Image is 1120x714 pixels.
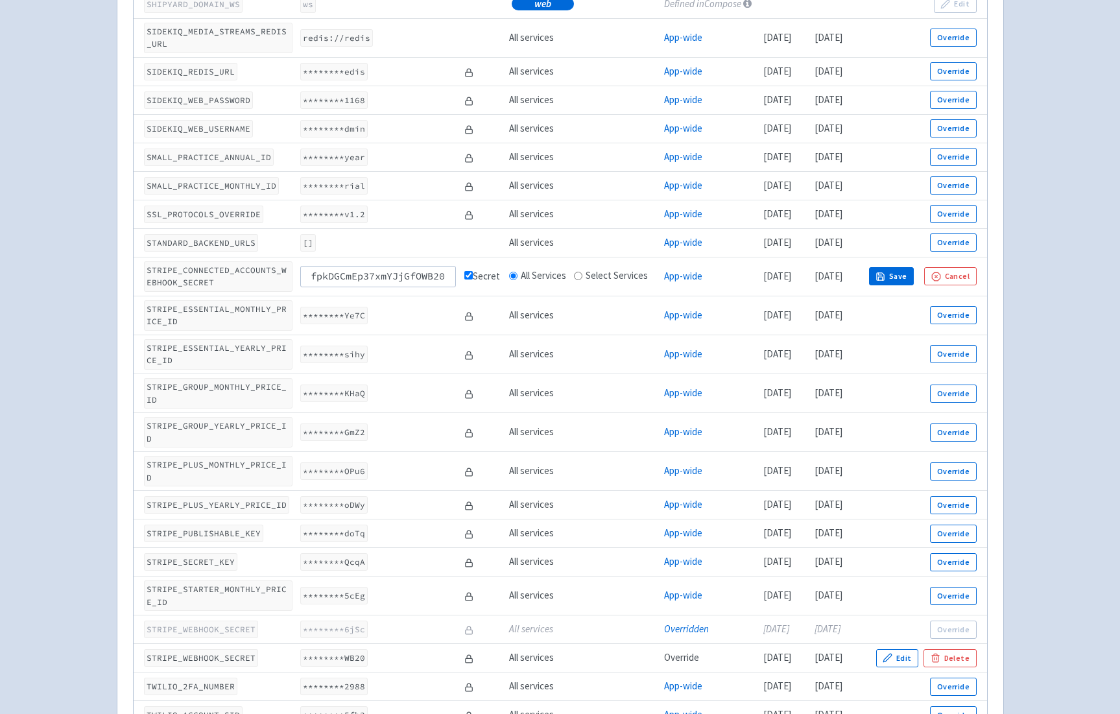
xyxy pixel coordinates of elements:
time: [DATE] [815,623,840,635]
td: All services [505,335,660,374]
a: App-wide [664,527,702,539]
code: STRIPE_WEBHOOK_SECRET [144,621,258,638]
td: All services [505,57,660,86]
time: [DATE] [763,348,791,360]
label: All Services [521,268,566,283]
code: STRIPE_STARTER_MONTHLY_PRICE_ID [144,580,292,610]
time: [DATE] [815,425,842,438]
time: [DATE] [763,387,791,399]
button: Cancel [924,267,976,285]
td: All services [505,171,660,200]
time: [DATE] [763,208,791,220]
time: [DATE] [815,387,842,399]
button: Override [930,496,976,514]
time: [DATE] [815,464,842,477]
time: [DATE] [815,498,842,510]
td: All services [505,615,660,644]
time: [DATE] [763,236,791,248]
time: [DATE] [815,348,842,360]
button: Override [930,29,976,47]
time: [DATE] [763,555,791,567]
code: STRIPE_GROUP_MONTHLY_PRICE_ID [144,378,292,408]
a: Overridden [664,623,709,635]
button: Edit [876,649,919,667]
button: Override [930,385,976,403]
button: Override [930,176,976,195]
button: Override [930,423,976,442]
td: All services [505,413,660,452]
td: All services [505,491,660,519]
td: All services [505,672,660,701]
code: STRIPE_PLUS_YEARLY_PRICE_ID [144,496,289,514]
a: App-wide [664,425,702,438]
code: redis://redis [300,29,373,47]
a: App-wide [664,31,702,43]
td: All services [505,577,660,615]
a: App-wide [664,208,702,220]
a: App-wide [664,270,702,282]
a: App-wide [664,65,702,77]
button: Override [930,553,976,571]
a: App-wide [664,93,702,106]
a: App-wide [664,555,702,567]
time: [DATE] [815,589,842,601]
time: [DATE] [763,680,791,692]
time: [DATE] [763,589,791,601]
time: [DATE] [763,309,791,321]
td: All services [505,644,660,672]
code: STRIPE_GROUP_YEARLY_PRICE_ID [144,417,292,447]
a: App-wide [664,236,702,248]
code: TWILIO_2FA_NUMBER [144,678,237,695]
time: [DATE] [815,150,842,163]
code: SIDEKIQ_MEDIA_STREAMS_REDIS_URL [144,23,292,53]
label: Select Services [586,268,648,283]
time: [DATE] [763,150,791,163]
button: Override [930,678,976,696]
time: [DATE] [763,623,789,635]
a: App-wide [664,498,702,510]
time: [DATE] [815,555,842,567]
button: Override [930,587,976,605]
a: App-wide [664,150,702,163]
code: STANDARD_BACKEND_URLS [144,234,258,252]
a: App-wide [664,179,702,191]
a: App-wide [664,309,702,321]
code: SIDEKIQ_WEB_PASSWORD [144,91,253,109]
code: STRIPE_SECRET_KEY [144,553,237,571]
time: [DATE] [815,65,842,77]
time: [DATE] [763,179,791,191]
td: All services [505,374,660,413]
td: Override [660,644,759,672]
button: Override [930,462,976,481]
button: Override [930,205,976,223]
button: Delete [923,649,976,667]
td: All services [505,18,660,57]
code: STRIPE_PUBLISHABLE_KEY [144,525,263,542]
button: Override [930,345,976,363]
a: App-wide [664,589,702,601]
button: Override [930,525,976,543]
time: [DATE] [815,179,842,191]
time: [DATE] [815,122,842,134]
button: Override [930,91,976,109]
time: [DATE] [763,464,791,477]
code: SIDEKIQ_WEB_USERNAME [144,120,253,137]
button: Override [930,621,976,639]
button: Override [930,119,976,137]
time: [DATE] [815,309,842,321]
time: [DATE] [763,122,791,134]
time: [DATE] [815,527,842,539]
a: App-wide [664,680,702,692]
time: [DATE] [763,527,791,539]
button: Override [930,306,976,324]
td: All services [505,114,660,143]
code: SSL_PROTOCOLS_OVERRIDE [144,206,263,223]
time: [DATE] [815,31,842,43]
code: SMALL_PRACTICE_MONTHLY_ID [144,177,279,195]
button: Override [930,148,976,166]
time: [DATE] [815,680,842,692]
td: All services [505,200,660,228]
code: STRIPE_ESSENTIAL_YEARLY_PRICE_ID [144,339,292,369]
time: [DATE] [763,31,791,43]
button: Save [869,267,914,285]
